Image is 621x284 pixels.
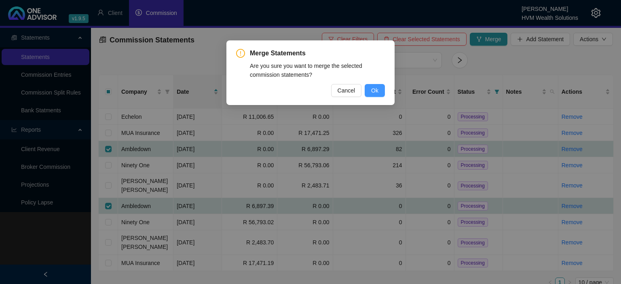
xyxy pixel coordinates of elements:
[338,86,355,95] span: Cancel
[250,48,385,58] span: Merge Statements
[331,84,362,97] button: Cancel
[365,84,385,97] button: Ok
[371,86,378,95] span: Ok
[250,61,385,79] div: Are you sure you want to merge the selected commission statements?
[236,49,245,58] span: exclamation-circle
